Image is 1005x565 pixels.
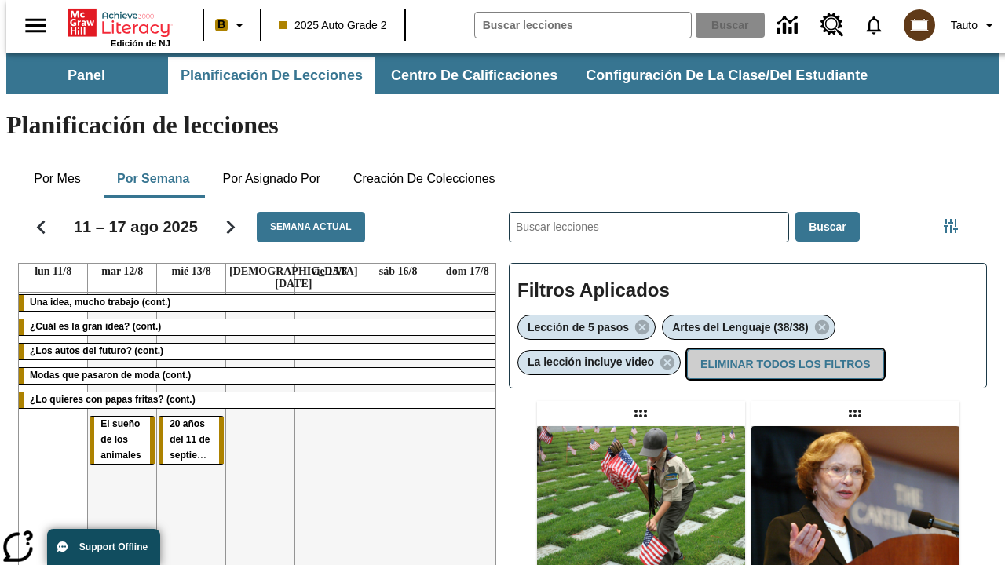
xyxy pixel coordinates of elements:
[30,345,163,356] span: ¿Los autos del futuro? (cont.)
[13,2,59,49] button: Abrir el menú lateral
[68,7,170,38] a: Portada
[210,160,333,198] button: Por asignado por
[768,4,811,47] a: Centro de información
[30,394,196,405] span: ¿Lo quieres con papas fritas? (cont.)
[443,264,492,279] a: 17 de agosto de 2025
[517,350,681,375] div: Eliminar La lección incluye video el ítem seleccionado del filtro
[945,11,1005,39] button: Perfil/Configuración
[30,321,161,332] span: ¿Cuál es la gran idea? (cont.)
[687,349,883,380] button: Eliminar todos los filtros
[951,17,978,34] span: Tauto
[842,401,868,426] div: Lección arrastrable: Un legado de esperanza
[100,418,141,461] span: El sueño de los animales
[811,4,853,46] a: Centro de recursos, Se abrirá en una pestaña nueva.
[573,56,880,94] button: Configuración de la clase/del estudiante
[628,401,653,426] div: Lección arrastrable: Recordando a los héroes caídos
[169,264,214,279] a: 13 de agosto de 2025
[6,53,999,94] div: Subbarra de navegación
[31,264,75,279] a: 11 de agosto de 2025
[104,160,202,198] button: Por semana
[279,17,387,34] span: 2025 Auto Grade 2
[47,529,160,565] button: Support Offline
[74,217,198,236] h2: 11 – 17 ago 2025
[795,212,859,242] button: Buscar
[19,344,502,359] div: ¿Los autos del futuro? (cont.)
[894,5,945,46] button: Escoja un nuevo avatar
[30,297,170,308] span: Una idea, mucho trabajo (cont.)
[8,56,165,94] button: Panel
[376,264,421,279] a: 16 de agosto de 2025
[935,210,967,242] button: Menú lateral de filtros
[509,263,987,388] div: Filtros Aplicados
[662,315,835,340] div: Eliminar Artes del Lenguaje (38/38) el ítem seleccionado del filtro
[517,315,656,340] div: Eliminar Lección de 5 pasos el ítem seleccionado del filtro
[226,264,361,292] a: 14 de agosto de 2025
[6,56,882,94] div: Subbarra de navegación
[19,319,502,335] div: ¿Cuál es la gran idea? (cont.)
[853,5,894,46] a: Notificaciones
[528,321,629,334] span: Lección de 5 pasos
[90,417,155,464] div: El sueño de los animales
[475,13,691,38] input: Buscar campo
[168,56,375,94] button: Planificación de lecciones
[19,295,502,311] div: Una idea, mucho trabajo (cont.)
[517,272,978,310] h2: Filtros Aplicados
[21,207,61,247] button: Regresar
[309,264,351,279] a: 15 de agosto de 2025
[18,160,97,198] button: Por mes
[341,160,508,198] button: Creación de colecciones
[904,9,935,41] img: avatar image
[6,111,999,140] h1: Planificación de lecciones
[672,321,809,334] span: Artes del Lenguaje (38/38)
[111,38,170,48] span: Edición de NJ
[79,541,148,552] span: Support Offline
[170,418,220,461] span: 20 años del 11 de septiembre
[378,56,570,94] button: Centro de calificaciones
[68,5,170,48] div: Portada
[257,212,365,242] button: Semana actual
[217,15,225,35] span: B
[30,370,191,381] span: Modas que pasaron de moda (cont.)
[19,368,502,384] div: Modas que pasaron de moda (cont.)
[528,355,654,368] span: La lección incluye video
[510,213,788,242] input: Buscar lecciones
[210,207,250,247] button: Seguir
[209,11,255,39] button: Boost El color de la clase es anaranjado claro. Cambiar el color de la clase.
[159,417,224,464] div: 20 años del 11 de septiembre
[98,264,146,279] a: 12 de agosto de 2025
[19,392,502,408] div: ¿Lo quieres con papas fritas? (cont.)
